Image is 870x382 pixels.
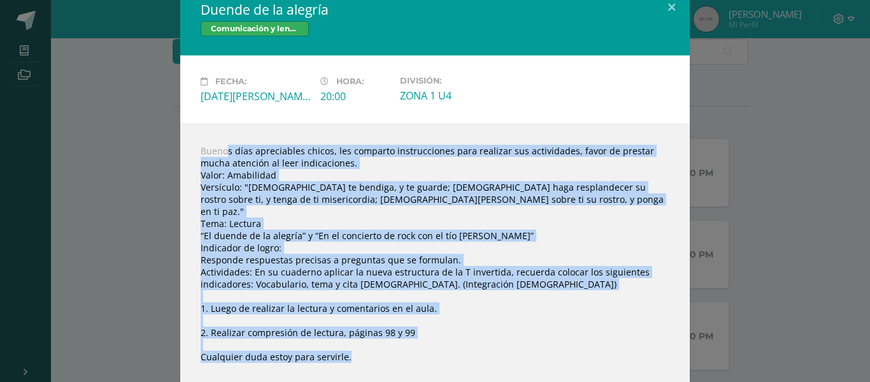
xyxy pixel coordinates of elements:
[400,89,510,103] div: ZONA 1 U4
[215,77,246,86] span: Fecha:
[201,89,310,103] div: [DATE][PERSON_NAME]
[320,89,390,103] div: 20:00
[336,77,364,86] span: Hora:
[400,76,510,85] label: División:
[201,21,309,36] span: Comunicación y lenguaje Pri 3
[201,1,669,18] h2: Duende de la alegría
